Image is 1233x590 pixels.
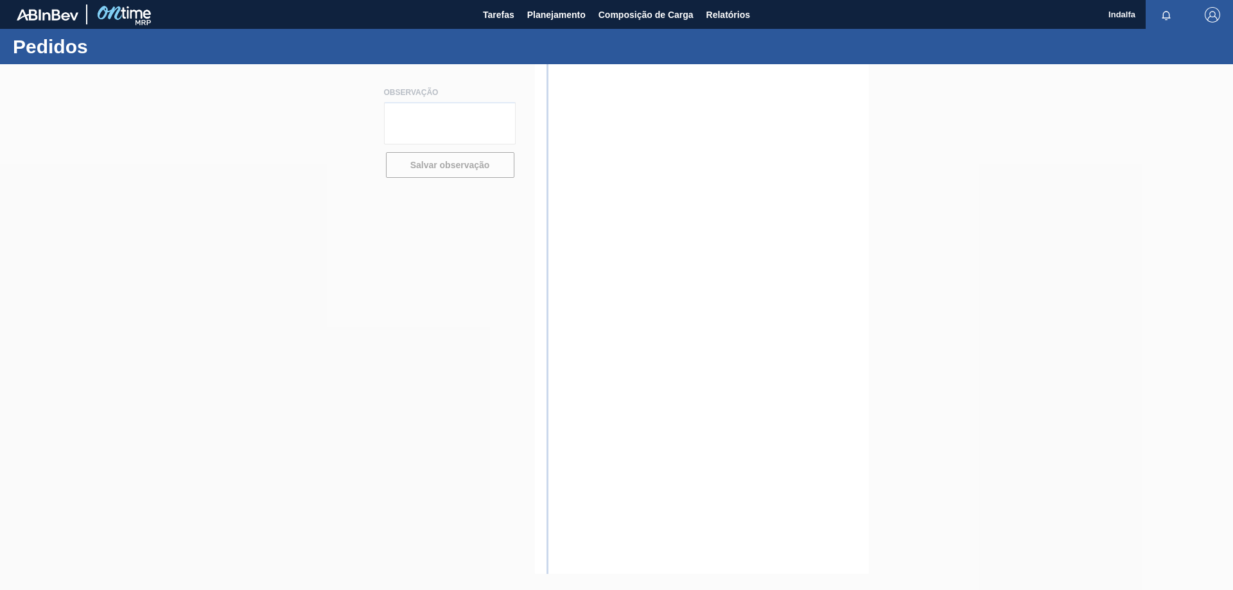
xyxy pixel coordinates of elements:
[1146,6,1187,24] button: Notificações
[706,7,750,22] span: Relatórios
[13,39,241,54] h1: Pedidos
[527,7,586,22] span: Planejamento
[599,7,694,22] span: Composição de Carga
[1205,7,1220,22] img: Logout
[483,7,514,22] span: Tarefas
[17,9,78,21] img: TNhmsLtSVTkK8tSr43FrP2fwEKptu5GPRR3wAAAABJRU5ErkJggg==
